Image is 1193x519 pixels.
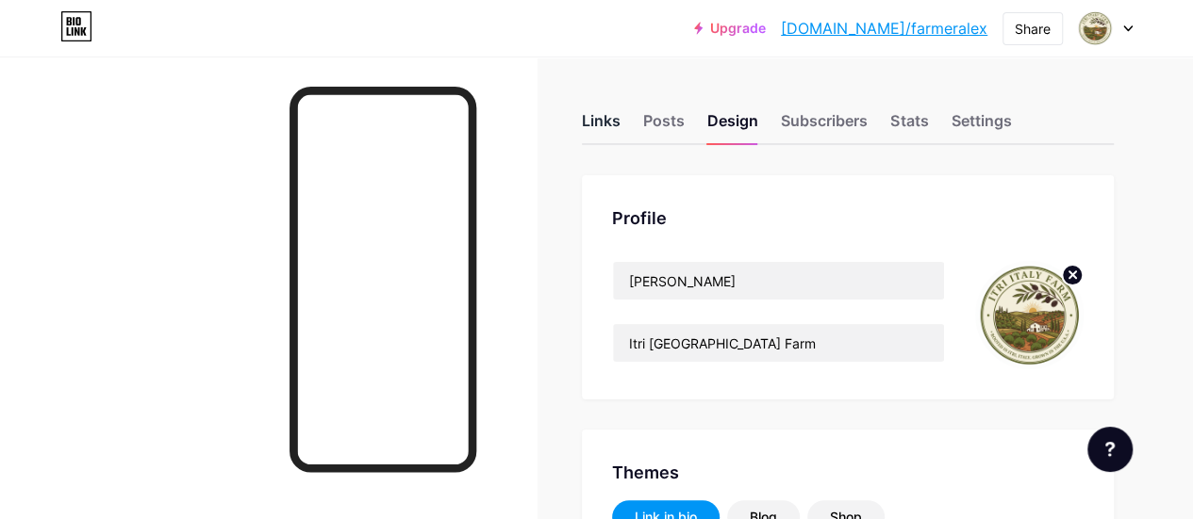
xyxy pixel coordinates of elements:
[890,109,928,143] div: Stats
[612,205,1084,231] div: Profile
[707,109,758,143] div: Design
[781,17,987,40] a: [DOMAIN_NAME]/farmeralex
[612,460,1084,485] div: Themes
[951,109,1011,143] div: Settings
[1015,19,1051,39] div: Share
[582,109,621,143] div: Links
[694,21,766,36] a: Upgrade
[613,262,944,300] input: Name
[975,261,1084,369] img: itrifarmusa
[643,109,685,143] div: Posts
[781,109,868,143] div: Subscribers
[613,324,944,362] input: Bio
[1077,10,1113,46] img: itrifarmusa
